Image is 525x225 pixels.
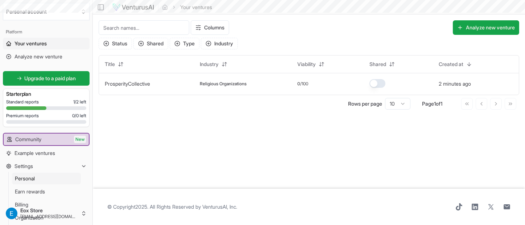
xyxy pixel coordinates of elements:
button: Type [170,38,199,49]
h3: Starter plan [6,90,86,98]
a: CommunityNew [4,134,89,145]
span: 0 [297,81,300,87]
span: New [74,136,86,143]
button: Eox Store[EMAIL_ADDRESS][DOMAIN_NAME] [3,205,90,222]
span: 1 / 2 left [73,99,86,105]
span: Eox Store [20,207,78,214]
span: Industry [200,61,219,68]
button: Title [100,58,128,70]
input: Search names... [99,20,189,35]
span: /100 [300,81,308,87]
span: Personal [15,175,35,182]
button: Industry [195,58,232,70]
a: Analyze new venture [3,51,90,62]
span: Upgrade to a paid plan [25,75,76,82]
p: Rows per page [348,100,382,107]
span: Analyze new venture [15,53,62,60]
span: Standard reports [6,99,39,105]
div: Platform [3,26,90,38]
button: Viability [293,58,329,70]
span: Your ventures [15,40,47,47]
button: 2 minutes ago [439,80,471,87]
span: 1 [434,101,436,107]
span: Community [15,136,41,143]
a: Example ventures [3,147,90,159]
a: VenturusAI, Inc [202,204,236,210]
button: Status [99,38,132,49]
span: Viability [297,61,316,68]
span: Title [105,61,115,68]
span: Religious Organizations [200,81,247,87]
button: Industry [201,38,238,49]
button: Columns [191,20,229,35]
button: Analyze new venture [453,20,519,35]
a: Your ventures [3,38,90,49]
button: Settings [3,160,90,172]
span: [EMAIL_ADDRESS][DOMAIN_NAME] [20,214,78,220]
span: of [436,101,441,107]
span: Billing [15,201,28,208]
span: 1 [441,101,442,107]
a: Personal [12,173,81,184]
span: Settings [15,163,33,170]
span: Premium reports [6,113,39,119]
a: ProsperityCollective [105,81,150,87]
span: 0 / 0 left [72,113,86,119]
a: Earn rewards [12,186,81,197]
span: Created at [439,61,463,68]
button: Shared [365,58,399,70]
a: Billing [12,199,81,210]
img: ACg8ocL7cIX1xgQkPhZcayN8CujMqTSAfY7n0pYO4GChMn37UiCOnw=s96-c [6,208,17,219]
button: Shared [133,38,168,49]
span: Earn rewards [15,188,45,195]
span: Shared [369,61,386,68]
button: Created at [434,58,476,70]
span: Page [422,101,434,107]
a: Upgrade to a paid plan [3,71,90,86]
span: Example ventures [15,150,55,157]
span: © Copyright 2025 . All Rights Reserved by . [107,203,237,210]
